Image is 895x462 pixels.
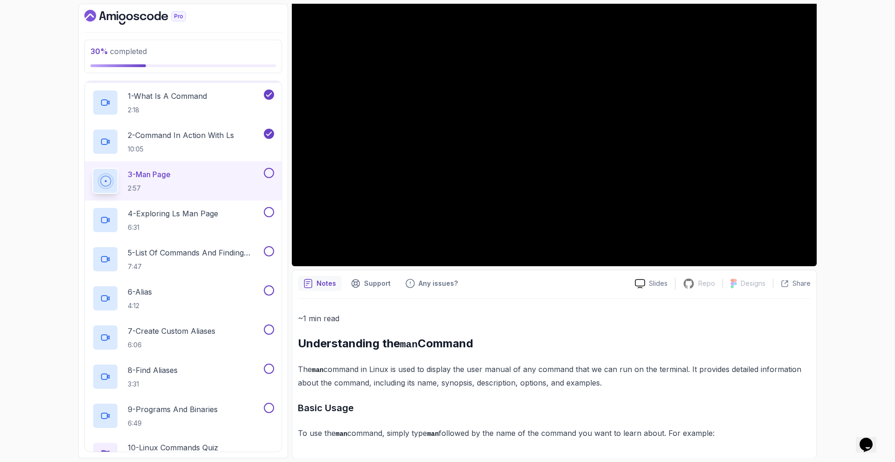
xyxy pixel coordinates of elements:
[128,90,207,102] p: 1 - What Is A Command
[84,10,207,25] a: Dashboard
[128,286,152,297] p: 6 - Alias
[128,404,218,415] p: 9 - Programs And Binaries
[90,47,108,56] span: 30 %
[298,363,811,389] p: The command in Linux is used to display the user manual of any command that we can run on the ter...
[627,279,675,289] a: Slides
[128,325,215,337] p: 7 - Create Custom Aliases
[128,169,171,180] p: 3 - Man Page
[128,340,215,350] p: 6:06
[792,279,811,288] p: Share
[92,168,274,194] button: 3-Man Page2:57
[92,207,274,233] button: 4-Exploring ls Man Page6:31
[298,427,811,440] p: To use the command, simply type followed by the name of the command you want to learn about. For ...
[336,430,347,438] code: man
[128,365,178,376] p: 8 - Find Aliases
[312,366,324,374] code: man
[92,90,274,116] button: 1-What Is A Command2:18
[92,285,274,311] button: 6-Alias4:12
[128,145,234,154] p: 10:05
[128,301,152,310] p: 4:12
[698,279,715,288] p: Repo
[128,379,178,389] p: 3:31
[128,208,218,219] p: 4 - Exploring ls Man Page
[128,419,218,428] p: 6:49
[298,312,811,325] p: ~1 min read
[90,47,147,56] span: completed
[92,364,274,390] button: 8-Find Aliases3:31
[128,184,171,193] p: 2:57
[298,336,811,352] h2: Understanding the Command
[128,442,218,453] p: 10 - Linux Commands Quiz
[128,262,262,271] p: 7:47
[856,425,886,453] iframe: chat widget
[298,400,811,415] h3: Basic Usage
[128,130,234,141] p: 2 - Command In Action With ls
[128,223,218,232] p: 6:31
[128,247,262,258] p: 5 - List Of Commands And Finding Help
[92,324,274,351] button: 7-Create Custom Aliases6:06
[128,105,207,115] p: 2:18
[92,129,274,155] button: 2-Command In Action With ls10:05
[427,430,439,438] code: man
[741,279,765,288] p: Designs
[92,403,274,429] button: 9-Programs And Binaries6:49
[400,339,418,350] code: man
[773,279,811,288] button: Share
[649,279,668,288] p: Slides
[92,246,274,272] button: 5-List Of Commands And Finding Help7:47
